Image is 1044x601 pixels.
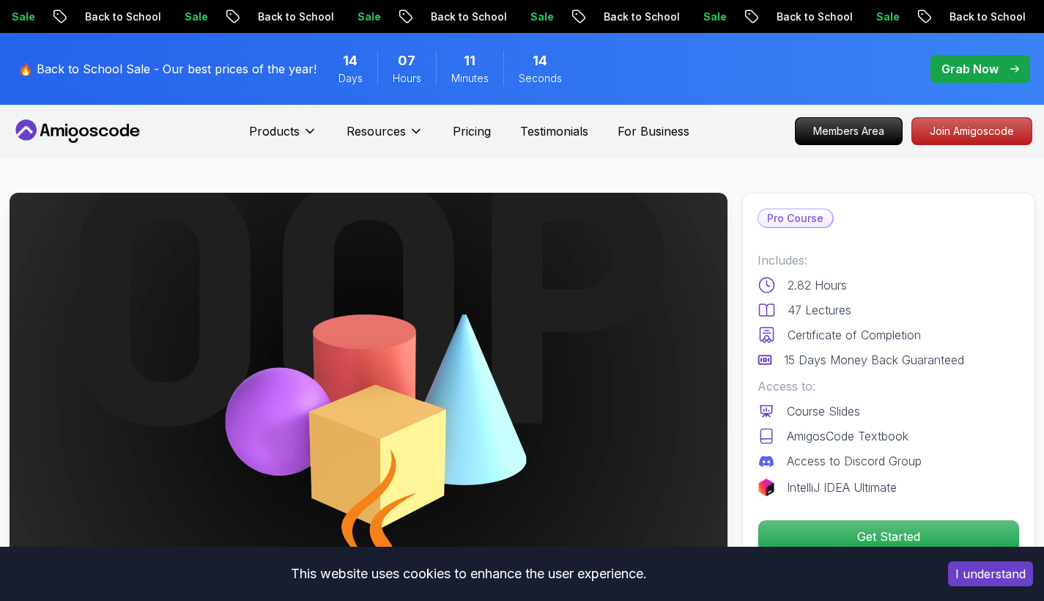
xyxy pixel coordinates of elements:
p: Pro Course [758,210,832,227]
p: Certificate of Completion [788,326,921,344]
p: Includes: [758,251,1020,269]
span: 11 Minutes [464,51,475,71]
p: Grab Now [941,60,999,78]
span: Seconds [519,71,562,86]
p: Sale [687,10,734,24]
p: 47 Lectures [788,301,851,319]
button: Get Started [758,520,1020,553]
button: Products [249,122,317,152]
a: Pricing [453,122,491,140]
p: Back to School [933,10,1033,24]
p: Resources [347,122,406,140]
p: Back to School [242,10,341,24]
p: Back to School [415,10,514,24]
a: Members Area [795,117,903,145]
p: Members Area [796,118,902,144]
p: Sale [341,10,388,24]
p: Products [249,122,300,140]
span: Days [338,71,363,86]
button: Resources [347,122,423,152]
p: AmigosCode Textbook [787,427,908,445]
span: Minutes [451,71,489,86]
a: Join Amigoscode [911,117,1032,145]
img: jetbrains logo [758,479,775,496]
p: 15 Days Money Back Guaranteed [784,351,964,369]
p: Get Started [758,520,1019,553]
p: Sale [860,10,907,24]
span: Hours [393,71,421,86]
span: 14 Days [343,51,358,71]
img: java-object-oriented-programming_thumbnail [10,193,728,597]
p: 🔥 Back to School Sale - Our best prices of the year! [18,60,316,78]
p: Course Slides [787,402,860,420]
p: Sale [514,10,561,24]
p: Access to: [758,377,1020,395]
div: This website uses cookies to enhance the user experience. [11,558,926,590]
p: IntelliJ IDEA Ultimate [787,479,897,496]
button: Accept cookies [948,561,1033,586]
a: For Business [618,122,689,140]
p: Back to School [588,10,687,24]
a: Testimonials [520,122,588,140]
p: Sale [169,10,215,24]
p: 2.82 Hours [788,276,847,294]
p: Back to School [69,10,169,24]
span: 7 Hours [398,51,415,71]
p: Access to Discord Group [787,452,922,470]
span: 14 Seconds [533,51,547,71]
p: Back to School [760,10,860,24]
p: Join Amigoscode [912,118,1032,144]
